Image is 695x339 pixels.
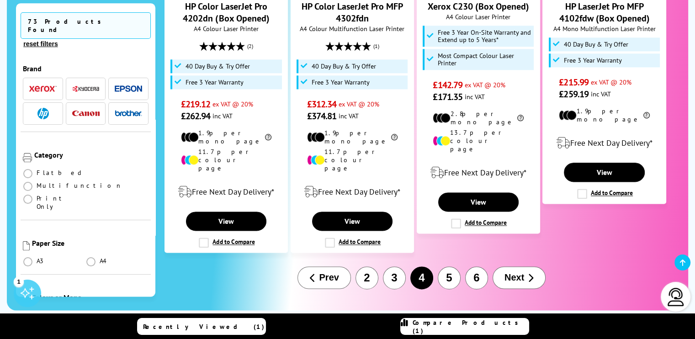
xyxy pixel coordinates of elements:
[186,212,266,231] a: View
[325,238,381,248] label: Add to Compare
[433,128,524,153] li: 13.7p per colour page
[296,24,409,33] span: A4 Colour Multifunction Laser Printer
[37,181,122,190] span: Multifunction
[493,266,546,289] button: Next
[170,24,283,33] span: A4 Colour Laser Printer
[181,98,211,110] span: £219.12
[312,212,393,231] a: View
[428,0,529,12] a: Xerox C230 (Box Opened)
[577,189,633,199] label: Add to Compare
[21,40,60,48] button: reset filters
[100,257,108,265] span: A4
[34,150,149,159] div: Category
[69,83,102,95] button: Kyocera
[422,12,535,21] span: A4 Colour Laser Printer
[451,218,507,228] label: Add to Compare
[212,100,253,108] span: ex VAT @ 20%
[564,41,628,48] span: 40 Day Buy & Try Offer
[312,63,376,70] span: 40 Day Buy & Try Offer
[143,323,265,331] span: Recently Viewed (1)
[307,148,398,172] li: 11.7p per colour page
[181,148,272,172] li: 11.7p per colour page
[355,266,378,289] button: 2
[14,276,24,286] div: 1
[37,194,85,211] span: Print Only
[72,111,100,117] img: Canon
[547,24,661,33] span: A4 Mono Multifunction Laser Printer
[465,80,505,89] span: ex VAT @ 20%
[115,85,142,92] img: Epson
[339,100,379,108] span: ex VAT @ 20%
[438,192,519,212] a: View
[186,63,250,70] span: 40 Day Buy & Try Offer
[297,266,350,289] button: Prev
[112,107,145,120] button: Brother
[373,37,379,55] span: (1)
[37,108,49,119] img: HP
[559,88,589,100] span: £259.19
[422,160,535,185] div: modal_delivery
[413,318,529,335] span: Compare Products (1)
[438,266,461,289] button: 5
[465,266,488,289] button: 6
[400,318,529,335] a: Compare Products (1)
[339,111,359,120] span: inc VAT
[21,12,151,39] span: 73 Products Found
[199,238,255,248] label: Add to Compare
[307,110,337,122] span: £374.81
[559,0,649,24] a: HP LaserJet Pro MFP 4102fdw (Box Opened)
[37,169,85,177] span: Flatbed
[112,83,145,95] button: Epson
[181,129,272,145] li: 1.9p per mono page
[547,130,661,156] div: modal_delivery
[433,91,462,103] span: £171.35
[247,37,253,55] span: (2)
[32,293,149,302] div: Colour or Mono
[32,238,149,248] div: Paper Size
[504,272,524,283] span: Next
[591,90,611,98] span: inc VAT
[183,0,269,24] a: HP Color LaserJet Pro 4202dn (Box Opened)
[564,163,644,182] a: View
[559,76,589,88] span: £215.99
[170,179,283,205] div: modal_delivery
[29,85,57,92] img: Xerox
[438,52,531,67] span: Most Compact Colour Laser Printer
[69,107,102,120] button: Canon
[559,107,650,123] li: 1.9p per mono page
[383,266,406,289] button: 3
[667,288,685,306] img: user-headset-light.svg
[115,110,142,117] img: Brother
[23,241,30,250] img: Paper Size
[296,179,409,205] div: modal_delivery
[307,129,398,145] li: 1.9p per mono page
[438,29,531,43] span: Free 3 Year On-Site Warranty and Extend up to 5 Years*
[564,57,622,64] span: Free 3 Year Warranty
[72,85,100,92] img: Kyocera
[302,0,403,24] a: HP Color LaserJet Pro MFP 4302fdn
[212,111,233,120] span: inc VAT
[181,110,211,122] span: £262.94
[312,79,370,86] span: Free 3 Year Warranty
[307,98,337,110] span: £312.34
[591,78,631,86] span: ex VAT @ 20%
[433,110,524,126] li: 2.8p per mono page
[319,272,339,283] span: Prev
[465,92,485,101] span: inc VAT
[433,79,462,91] span: £142.79
[27,83,59,95] button: Xerox
[186,79,244,86] span: Free 3 Year Warranty
[27,107,59,120] button: HP
[37,257,45,265] span: A3
[137,318,266,335] a: Recently Viewed (1)
[23,153,32,162] img: Category
[23,64,149,73] div: Brand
